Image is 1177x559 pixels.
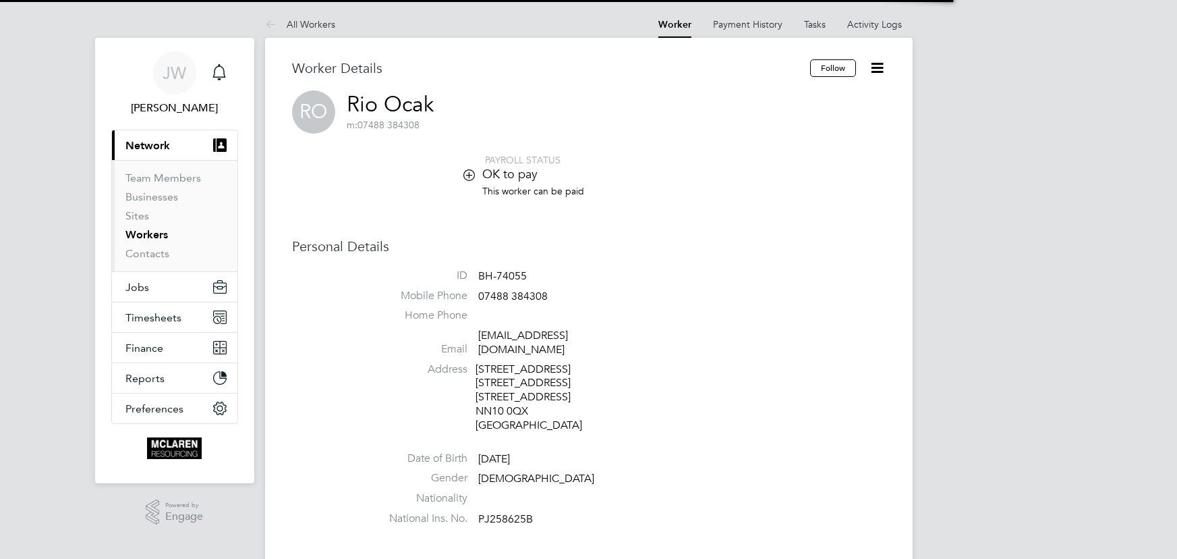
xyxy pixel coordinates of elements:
a: [EMAIL_ADDRESS][DOMAIN_NAME] [478,329,568,356]
label: Email [373,342,467,356]
button: Timesheets [112,302,237,332]
span: 07488 384308 [347,119,420,131]
label: Home Phone [373,309,467,323]
a: All Workers [265,18,335,30]
button: Reports [112,363,237,393]
span: RO [292,90,335,134]
span: JW [163,64,186,82]
span: This worker can be paid [482,185,584,197]
span: OK to pay [482,166,538,182]
a: Powered byEngage [146,500,203,525]
div: Network [112,160,237,271]
span: Jobs [125,281,149,294]
span: m: [347,119,357,131]
span: Powered by [165,500,203,511]
label: Mobile Phone [373,289,467,303]
a: Tasks [804,18,826,30]
a: Worker [658,19,691,30]
h3: Personal Details [292,238,886,255]
button: Preferences [112,394,237,423]
a: Payment History [713,18,782,30]
a: Businesses [125,190,178,203]
span: [DEMOGRAPHIC_DATA] [478,473,594,486]
a: JW[PERSON_NAME] [111,51,238,116]
span: 07488 384308 [478,290,548,303]
span: PAYROLL STATUS [485,154,561,166]
span: PJ258625B [478,512,533,526]
nav: Main navigation [95,38,254,483]
a: Activity Logs [847,18,902,30]
label: ID [373,269,467,283]
a: Sites [125,209,149,222]
label: Address [373,363,467,377]
span: Finance [125,342,163,354]
label: Gender [373,471,467,485]
span: Timesheets [125,311,181,324]
label: Date of Birth [373,452,467,466]
h3: Worker Details [292,59,810,77]
a: Team Members [125,171,201,184]
span: [DATE] [478,452,510,466]
button: Follow [810,59,856,77]
a: Rio Ocak [347,91,434,117]
a: Contacts [125,247,169,260]
div: [STREET_ADDRESS] [STREET_ADDRESS] [STREET_ADDRESS] NN10 0QX [GEOGRAPHIC_DATA] [476,363,604,433]
button: Jobs [112,272,237,302]
button: Finance [112,333,237,363]
label: Nationality [373,491,467,506]
img: mclaren-logo-retina.png [147,437,202,459]
span: Network [125,139,170,152]
label: National Ins. No. [373,512,467,526]
a: Go to home page [111,437,238,459]
button: Network [112,130,237,160]
span: Preferences [125,402,183,415]
span: Jane Weitzman [111,100,238,116]
span: Reports [125,372,165,385]
span: Engage [165,511,203,523]
a: Workers [125,228,168,241]
span: BH-74055 [478,269,527,283]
